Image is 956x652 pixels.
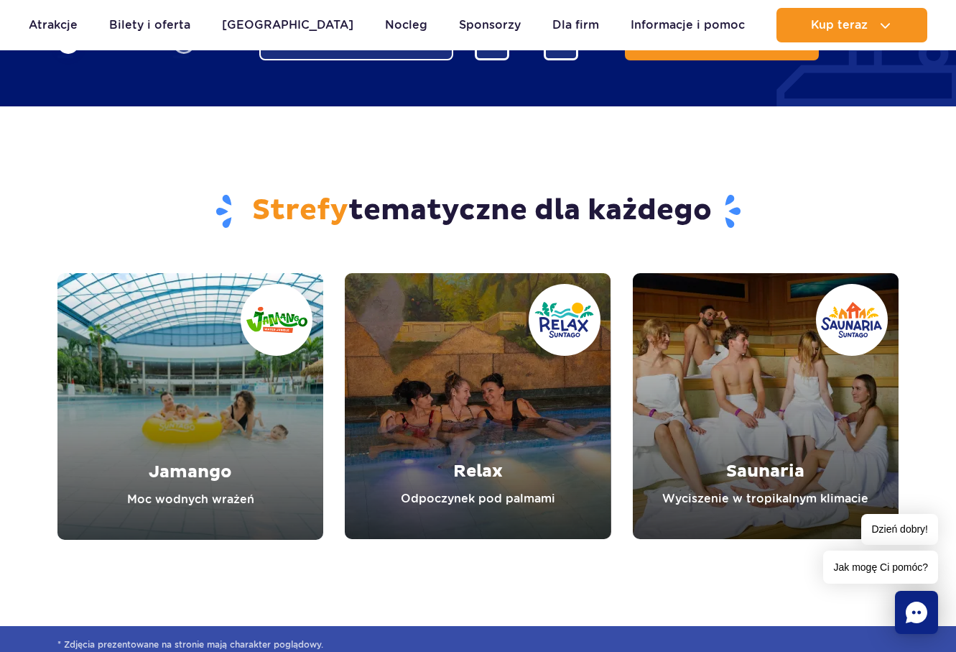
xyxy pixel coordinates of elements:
button: Kup teraz [776,8,927,42]
span: Strefy [252,193,348,229]
a: Sponsorzy [459,8,521,42]
div: Chat [895,591,938,634]
a: Bilety i oferta [109,8,190,42]
a: Dla firm [552,8,599,42]
h2: tematyczne dla każdego [57,193,899,230]
span: * Zdjęcia prezentowane na stronie mają charakter poglądowy. [57,638,899,652]
a: Saunaria [633,273,899,539]
span: Jak mogę Ci pomóc? [823,551,938,584]
a: Jamango [57,273,323,540]
a: Atrakcje [29,8,78,42]
span: Kup teraz [811,19,868,32]
a: Relax [345,273,611,539]
span: Dzień dobry! [861,514,938,545]
a: [GEOGRAPHIC_DATA] [222,8,353,42]
a: Informacje i pomoc [631,8,745,42]
a: Nocleg [385,8,427,42]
